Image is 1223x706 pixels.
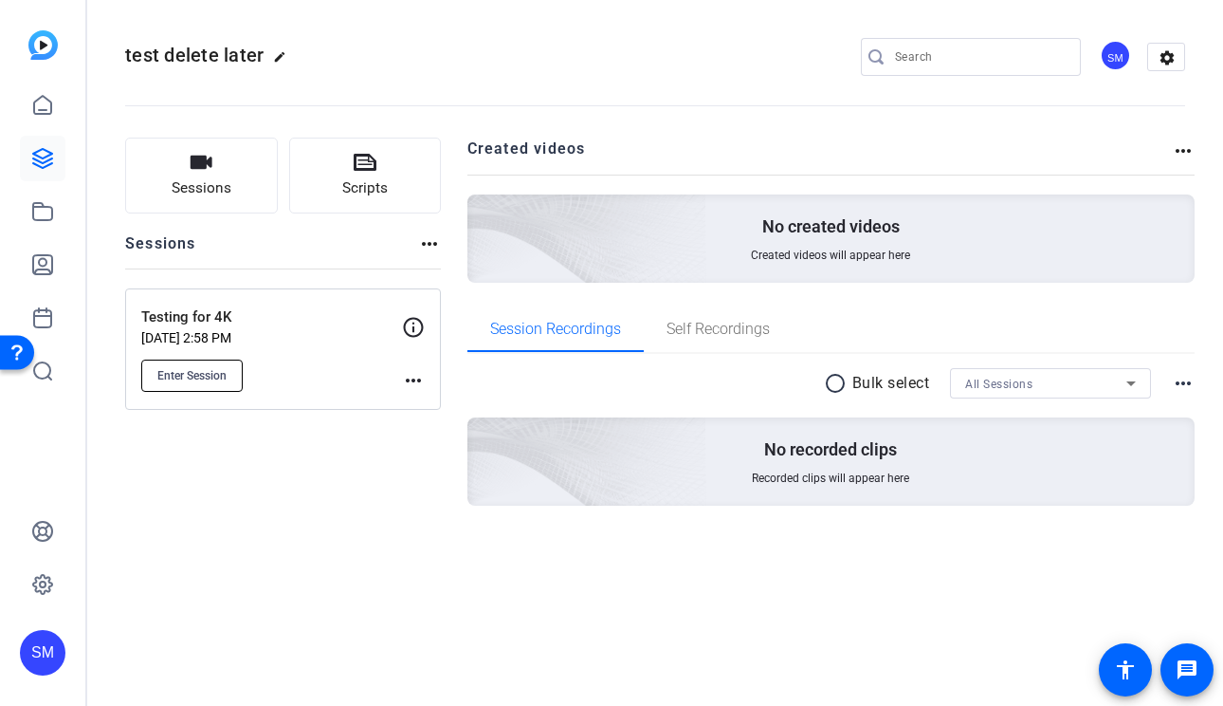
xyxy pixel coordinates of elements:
mat-icon: message [1176,659,1198,681]
mat-icon: settings [1148,44,1186,72]
span: Recorded clips will appear here [752,471,909,486]
mat-icon: radio_button_unchecked [824,372,852,395]
mat-icon: edit [273,50,296,73]
input: Search [895,46,1066,68]
img: blue-gradient.svg [28,30,58,60]
button: Scripts [289,138,442,214]
p: Testing for 4K [141,307,402,328]
span: Session Recordings [490,322,621,337]
span: Sessions [172,177,231,199]
img: Creted videos background [255,7,707,418]
mat-icon: accessibility [1114,659,1137,681]
span: All Sessions [965,378,1032,391]
span: Created videos will appear here [751,248,910,263]
p: [DATE] 2:58 PM [141,330,402,345]
span: Self Recordings [666,322,770,337]
ngx-avatar: Shannon Mulligan [1100,40,1133,73]
div: SM [1100,40,1131,71]
h2: Created videos [467,138,1173,175]
mat-icon: more_horiz [1172,139,1195,162]
mat-icon: more_horiz [418,232,441,255]
p: Bulk select [852,372,930,395]
span: Enter Session [157,368,227,383]
mat-icon: more_horiz [402,369,425,392]
span: test delete later [125,44,264,66]
button: Enter Session [141,360,243,392]
h2: Sessions [125,232,196,269]
span: Scripts [342,177,388,199]
button: Sessions [125,138,278,214]
img: embarkstudio-empty-session.png [255,230,707,641]
p: No created videos [762,215,900,238]
div: SM [20,630,65,676]
p: No recorded clips [764,438,897,461]
mat-icon: more_horiz [1172,372,1195,395]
